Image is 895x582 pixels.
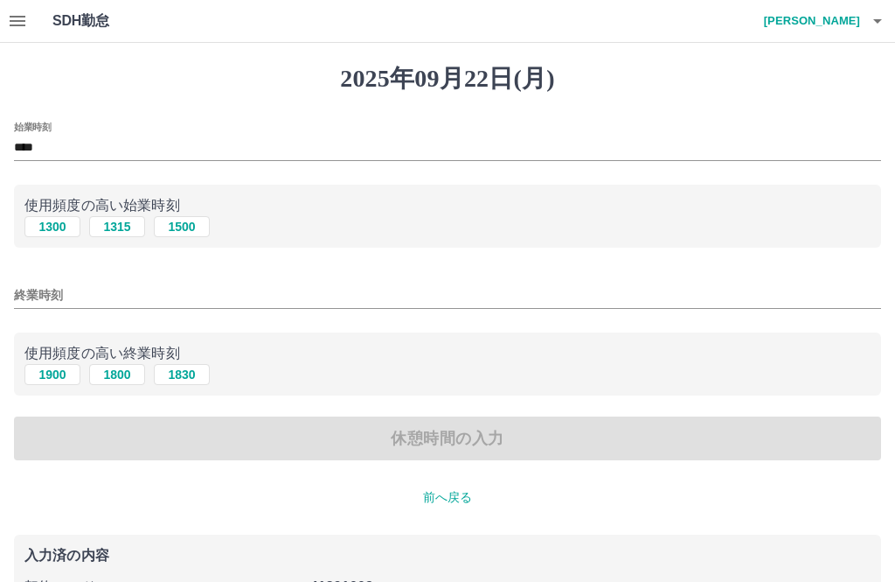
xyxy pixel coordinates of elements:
[24,216,80,237] button: 1300
[24,343,871,364] p: 使用頻度の高い終業時刻
[89,364,145,385] button: 1800
[24,364,80,385] button: 1900
[24,549,871,563] p: 入力済の内容
[89,216,145,237] button: 1315
[14,120,51,133] label: 始業時刻
[154,216,210,237] button: 1500
[14,64,881,94] h1: 2025年09月22日(月)
[154,364,210,385] button: 1830
[24,195,871,216] p: 使用頻度の高い始業時刻
[14,488,881,507] p: 前へ戻る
